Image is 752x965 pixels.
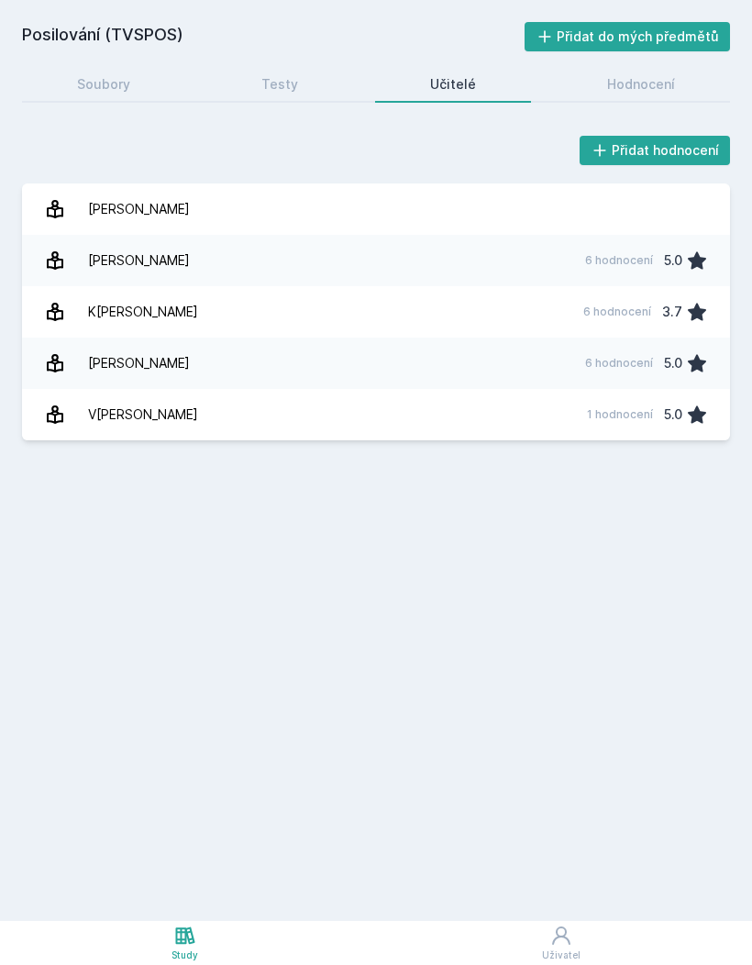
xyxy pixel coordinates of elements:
button: Přidat do mých předmětů [525,22,731,51]
div: 1 hodnocení [587,407,653,422]
a: Učitelé [375,66,531,103]
a: Hodnocení [553,66,731,103]
a: Testy [207,66,354,103]
div: V[PERSON_NAME] [88,396,198,433]
div: [PERSON_NAME] [88,345,190,382]
div: 5.0 [664,396,682,433]
div: Soubory [77,75,130,94]
a: K[PERSON_NAME] 6 hodnocení 3.7 [22,286,730,338]
div: 5.0 [664,242,682,279]
div: Hodnocení [607,75,675,94]
div: [PERSON_NAME] [88,191,190,227]
div: 6 hodnocení [583,305,651,319]
a: V[PERSON_NAME] 1 hodnocení 5.0 [22,389,730,440]
h2: Posilování (TVSPOS) [22,22,525,51]
div: Uživatel [542,948,581,962]
div: 6 hodnocení [585,356,653,371]
div: [PERSON_NAME] [88,242,190,279]
div: K[PERSON_NAME] [88,294,198,330]
a: Soubory [22,66,185,103]
div: 5.0 [664,345,682,382]
a: [PERSON_NAME] [22,183,730,235]
a: [PERSON_NAME] 6 hodnocení 5.0 [22,235,730,286]
div: Učitelé [430,75,476,94]
a: [PERSON_NAME] 6 hodnocení 5.0 [22,338,730,389]
button: Přidat hodnocení [580,136,731,165]
div: 3.7 [662,294,682,330]
div: Study [171,948,198,962]
div: Testy [261,75,298,94]
div: 6 hodnocení [585,253,653,268]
